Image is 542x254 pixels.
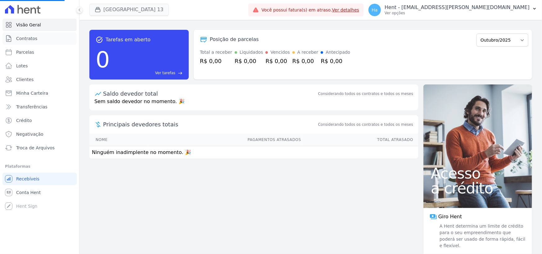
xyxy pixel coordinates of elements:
[2,73,77,86] a: Clientes
[321,57,350,65] div: R$ 0,00
[318,122,413,127] span: Considerando todos os contratos e todos os meses
[103,89,317,98] div: Saldo devedor total
[431,181,525,196] span: a crédito
[2,19,77,31] a: Visão Geral
[89,146,418,159] td: Ninguém inadimplente no momento. 🎉
[16,35,37,42] span: Contratos
[261,7,359,13] span: Você possui fatura(s) em atraso.
[385,4,530,11] p: Hent - [EMAIL_ADDRESS][PERSON_NAME][DOMAIN_NAME]
[16,90,48,96] span: Minha Carteira
[318,91,413,97] div: Considerando todos os contratos e todos os meses
[89,134,148,146] th: Nome
[155,70,175,76] span: Ver tarefas
[200,57,232,65] div: R$ 0,00
[96,36,103,43] span: task_alt
[240,49,263,56] div: Liquidados
[2,142,77,154] a: Troca de Arquivos
[2,60,77,72] a: Lotes
[178,71,183,75] span: east
[2,87,77,99] a: Minha Carteira
[16,76,34,83] span: Clientes
[103,120,317,129] span: Principais devedores totais
[89,4,169,16] button: [GEOGRAPHIC_DATA] 13
[16,49,34,55] span: Parcelas
[112,70,183,76] a: Ver tarefas east
[5,163,74,170] div: Plataformas
[364,1,542,19] button: Ha Hent - [EMAIL_ADDRESS][PERSON_NAME][DOMAIN_NAME] Ver opções
[200,49,232,56] div: Total a receber
[16,176,39,182] span: Recebíveis
[16,117,32,124] span: Crédito
[431,166,525,181] span: Acesso
[2,173,77,185] a: Recebíveis
[2,128,77,140] a: Negativação
[235,57,263,65] div: R$ 0,00
[210,36,259,43] div: Posição de parcelas
[270,49,290,56] div: Vencidos
[16,189,41,196] span: Conta Hent
[2,32,77,45] a: Contratos
[16,63,28,69] span: Lotes
[326,49,350,56] div: Antecipado
[2,101,77,113] a: Transferências
[2,114,77,127] a: Crédito
[297,49,318,56] div: A receber
[16,104,47,110] span: Transferências
[265,57,290,65] div: R$ 0,00
[89,98,418,110] p: Sem saldo devedor no momento. 🎉
[385,11,530,16] p: Ver opções
[2,186,77,199] a: Conta Hent
[16,131,43,137] span: Negativação
[301,134,418,146] th: Total Atrasado
[372,8,378,12] span: Ha
[438,213,462,220] span: Giro Hent
[438,223,526,249] span: A Hent determina um limite de crédito para o seu empreendimento que poderá ser usado de forma ráp...
[148,134,301,146] th: Pagamentos Atrasados
[16,145,55,151] span: Troca de Arquivos
[106,36,151,43] span: Tarefas em aberto
[96,43,110,76] div: 0
[292,57,318,65] div: R$ 0,00
[332,7,359,12] a: Ver detalhes
[16,22,41,28] span: Visão Geral
[2,46,77,58] a: Parcelas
